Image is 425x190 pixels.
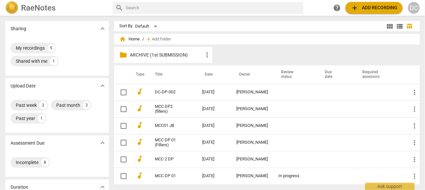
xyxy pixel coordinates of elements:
a: MCC 2 DP [155,157,178,162]
div: Ask support [365,183,414,190]
button: Show more [98,24,107,34]
span: Add folder [152,37,171,42]
span: more_vert [411,155,418,163]
span: Add recording [351,4,397,12]
div: 8 [41,158,49,166]
td: [DATE] [197,101,231,117]
a: MCC DP 01 [155,174,178,178]
span: Home [119,36,140,42]
th: Review status [273,65,317,84]
span: add [351,4,359,12]
div: [PERSON_NAME] [236,90,268,95]
button: Show more [98,138,107,148]
span: expand_more [99,25,106,33]
td: [DATE] [197,117,231,134]
th: Due date [317,65,354,84]
span: view_module [386,22,394,30]
td: [DATE] [197,84,231,101]
img: Logo [5,1,18,14]
th: Required assessors [354,65,405,84]
th: Date [197,65,231,84]
td: [DATE] [197,151,231,168]
button: Upload [345,2,403,14]
span: more_vert [411,172,418,180]
a: DC-DP-002 [155,90,178,95]
span: more_vert [203,51,211,59]
a: MCC DP 01 (Fillers) [155,138,178,148]
div: [PERSON_NAME] [236,174,268,178]
span: add [145,36,152,42]
div: Sort By [119,24,132,29]
span: search [115,4,123,12]
span: more_vert [411,122,418,130]
span: more_vert [411,139,418,147]
div: Default [135,21,159,32]
a: LogoRaeNotes [5,1,107,14]
span: audiotrack [136,88,144,96]
div: 2 [39,101,47,109]
a: MCC DP2 (fillers) [155,104,178,114]
input: Search [126,3,301,13]
div: In progress [278,174,312,178]
span: audiotrack [136,121,144,129]
span: help [333,4,341,12]
span: expand_more [99,139,106,147]
p: ARCHIVE (1st SUBMISSION) [130,52,203,59]
p: Upload Date [11,83,35,89]
span: audiotrack [136,138,144,146]
span: audiotrack [136,172,144,179]
div: My recordings [16,45,45,51]
button: List view [395,21,405,31]
div: Shared with me [16,58,47,64]
div: Incomplete [16,159,38,166]
button: DC [408,2,420,14]
div: Past week [16,102,37,108]
span: / [142,37,144,42]
th: Type [130,65,147,84]
span: audiotrack [136,105,144,112]
a: Help [331,2,343,14]
button: Tile view [385,21,395,31]
td: [DATE] [197,168,231,184]
td: [DATE] [197,134,231,151]
div: 5 [47,44,55,52]
button: Table view [405,21,414,31]
th: Owner [231,65,273,84]
span: home [119,36,126,42]
span: audiotrack [136,155,144,163]
a: MCC01 JB [155,123,178,128]
span: view_list [396,22,404,30]
div: 3 [83,101,91,109]
span: folder [119,51,127,59]
div: 1 [38,114,46,122]
div: 1 [50,57,58,65]
span: table_chart [407,23,413,29]
div: [PERSON_NAME] [236,140,268,145]
div: [PERSON_NAME] [236,107,268,111]
p: Sharing [11,25,26,32]
div: [PERSON_NAME] [236,157,268,162]
h2: RaeNotes [21,3,56,12]
button: Show more [98,81,107,91]
th: Title [147,65,197,84]
div: Past year [16,115,35,122]
span: more_vert [411,105,418,113]
span: more_vert [411,88,418,96]
p: Assessment Due [11,140,44,147]
div: Past month [56,102,80,108]
span: expand_more [99,82,106,90]
div: [PERSON_NAME] [236,123,268,128]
